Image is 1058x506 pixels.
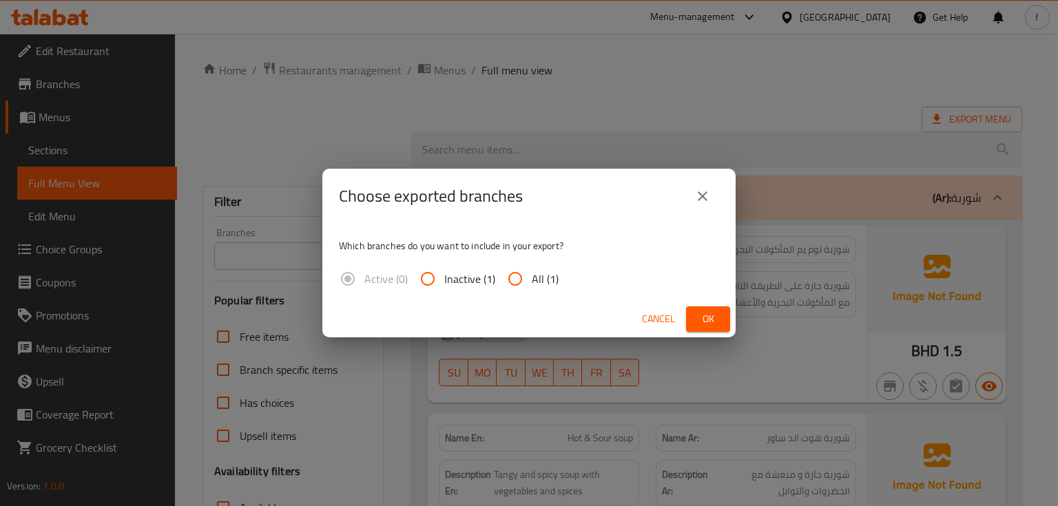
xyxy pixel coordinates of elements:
[444,271,495,287] span: Inactive (1)
[532,271,559,287] span: All (1)
[636,306,681,332] button: Cancel
[697,310,719,328] span: Ok
[339,185,523,207] h2: Choose exported branches
[686,306,730,332] button: Ok
[686,180,719,213] button: close
[642,310,675,328] span: Cancel
[339,239,719,253] p: Which branches do you want to include in your export?
[364,271,408,287] span: Active (0)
